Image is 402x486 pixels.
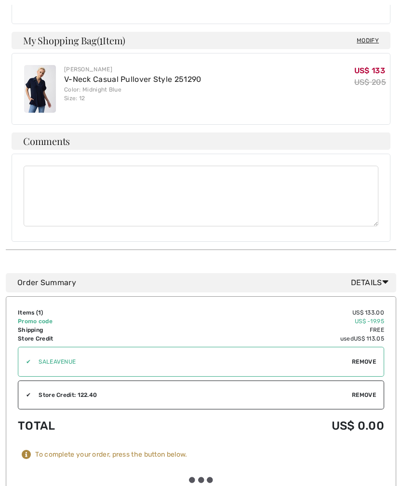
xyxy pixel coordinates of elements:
div: [PERSON_NAME] [64,65,201,74]
div: To complete your order, press the button below. [35,450,187,459]
td: Total [18,409,170,442]
div: Store Credit: 122.40 [31,391,352,399]
div: Order Summary [17,277,392,289]
div: ✔ [18,391,31,399]
input: Promo code [31,347,352,376]
div: Color: Midnight Blue Size: 12 [64,85,201,103]
img: V-Neck Casual Pullover Style 251290 [24,65,56,113]
td: Store Credit [18,334,170,343]
td: US$ 133.00 [170,308,384,317]
span: Remove [352,391,376,399]
td: used [170,334,384,343]
s: US$ 205 [354,78,386,87]
span: Remove [352,357,376,366]
span: Modify [357,36,379,45]
textarea: Comments [24,166,378,226]
span: Details [351,277,392,289]
div: ✔ [18,357,31,366]
span: ( Item) [97,34,125,47]
span: 1 [38,309,41,316]
td: US$ -19.95 [170,317,384,326]
td: Items ( ) [18,308,170,317]
td: Free [170,326,384,334]
td: US$ 0.00 [170,409,384,442]
span: 1 [99,33,103,46]
td: Shipping [18,326,170,334]
span: US$ 113.05 [354,335,384,342]
span: US$ 133 [354,66,385,75]
a: V-Neck Casual Pullover Style 251290 [64,75,201,84]
td: Promo code [18,317,170,326]
h4: Comments [12,132,390,150]
h4: My Shopping Bag [12,32,390,49]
